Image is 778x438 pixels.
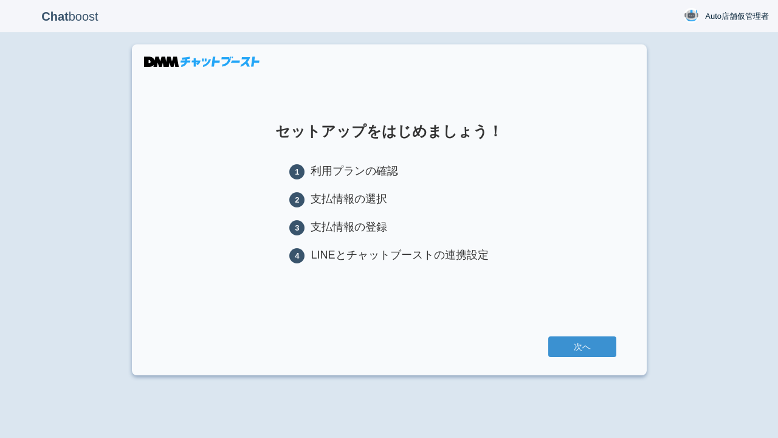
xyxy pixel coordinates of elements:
li: 支払情報の選択 [289,192,488,207]
span: 4 [289,248,305,263]
span: 2 [289,192,305,207]
a: 次へ [548,336,616,357]
li: 支払情報の登録 [289,220,488,235]
li: 利用プランの確認 [289,164,488,179]
span: 3 [289,220,305,235]
img: User Image [684,8,699,23]
h1: セットアップをはじめましょう！ [162,123,616,139]
span: Auto店舗仮管理者 [705,10,769,23]
li: LINEとチャットブーストの連携設定 [289,248,488,263]
b: Chat [41,10,68,23]
img: DMMチャットブースト [144,57,260,67]
span: 1 [289,164,305,179]
p: boost [9,1,131,32]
